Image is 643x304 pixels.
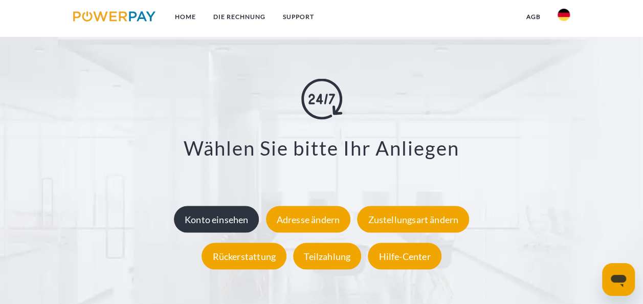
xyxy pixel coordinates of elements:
[274,8,323,26] a: SUPPORT
[293,243,361,270] div: Teilzahlung
[205,8,274,26] a: DIE RECHNUNG
[368,243,441,270] div: Hilfe-Center
[291,251,364,262] a: Teilzahlung
[202,243,286,270] div: Rückerstattung
[365,251,444,262] a: Hilfe-Center
[45,136,598,161] h3: Wählen Sie bitte Ihr Anliegen
[266,206,351,233] div: Adresse ändern
[517,8,549,26] a: agb
[166,8,205,26] a: Home
[357,206,469,233] div: Zustellungsart ändern
[174,206,259,233] div: Konto einsehen
[354,214,472,225] a: Zustellungsart ändern
[263,214,353,225] a: Adresse ändern
[602,263,635,296] iframe: Schaltfläche zum Öffnen des Messaging-Fensters
[301,79,342,120] img: online-shopping.svg
[558,9,570,21] img: de
[73,11,156,21] img: logo-powerpay.svg
[199,251,289,262] a: Rückerstattung
[171,214,262,225] a: Konto einsehen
